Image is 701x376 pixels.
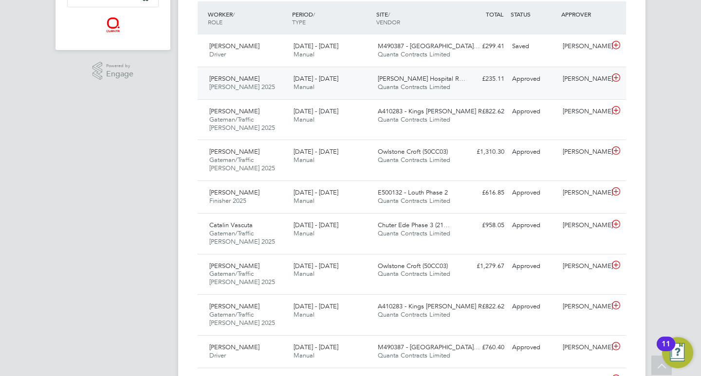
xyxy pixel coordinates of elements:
div: £235.11 [458,71,508,87]
span: Quanta Contracts Limited [378,197,450,205]
span: Manual [294,156,314,164]
span: Owlstone Croft (50CC03) [378,262,448,270]
span: [DATE] - [DATE] [294,42,338,50]
span: M490387 - [GEOGRAPHIC_DATA]… [378,42,480,50]
span: Manual [294,351,314,359]
a: Go to home page [67,17,159,33]
div: £616.85 [458,185,508,201]
span: [PERSON_NAME] [209,302,259,310]
div: STATUS [508,5,559,23]
span: [PERSON_NAME] [209,42,259,50]
span: [PERSON_NAME] Hospital R… [378,74,465,83]
span: TYPE [292,18,306,26]
span: / [233,10,235,18]
span: Manual [294,269,314,278]
span: M490387 - [GEOGRAPHIC_DATA]… [378,343,480,351]
div: £822.62 [458,299,508,315]
span: [DATE] - [DATE] [294,74,338,83]
span: [DATE] - [DATE] [294,107,338,115]
span: Gateman/Traffic [PERSON_NAME] 2025 [209,156,275,172]
span: Manual [294,50,314,58]
span: E500132 - Louth Phase 2 [378,188,448,197]
div: Approved [508,299,559,315]
span: Manual [294,115,314,124]
div: Approved [508,340,559,356]
div: Approved [508,217,559,233]
span: [DATE] - [DATE] [294,343,338,351]
span: [DATE] - [DATE] [294,188,338,197]
img: quantacontracts-logo-retina.png [106,17,120,33]
span: [DATE] - [DATE] [294,221,338,229]
span: Manual [294,310,314,319]
span: Quanta Contracts Limited [378,156,450,164]
div: 11 [662,344,670,357]
div: [PERSON_NAME] [559,258,609,274]
span: VENDOR [376,18,400,26]
span: [PERSON_NAME] [209,74,259,83]
span: TOTAL [486,10,503,18]
div: WORKER [205,5,290,31]
div: Approved [508,258,559,274]
span: / [313,10,315,18]
span: Engage [106,70,133,78]
div: [PERSON_NAME] [559,340,609,356]
span: Quanta Contracts Limited [378,310,450,319]
span: Quanta Contracts Limited [378,115,450,124]
span: Driver [209,351,226,359]
span: [PERSON_NAME] [209,147,259,156]
span: Chuter Ede Phase 3 (21… [378,221,450,229]
span: Manual [294,197,314,205]
span: A410283 - Kings [PERSON_NAME] R… [378,107,488,115]
span: Quanta Contracts Limited [378,83,450,91]
span: [DATE] - [DATE] [294,147,338,156]
span: A410283 - Kings [PERSON_NAME] R… [378,302,488,310]
span: Gateman/Traffic [PERSON_NAME] 2025 [209,229,275,246]
div: £760.40 [458,340,508,356]
span: Gateman/Traffic [PERSON_NAME] 2025 [209,310,275,327]
div: Approved [508,144,559,160]
span: / [388,10,390,18]
span: [DATE] - [DATE] [294,262,338,270]
div: £299.41 [458,38,508,54]
span: Finisher 2025 [209,197,246,205]
span: [PERSON_NAME] [209,343,259,351]
div: SITE [374,5,458,31]
span: Gateman/Traffic [PERSON_NAME] 2025 [209,115,275,132]
div: Approved [508,185,559,201]
span: [PERSON_NAME] [209,188,259,197]
span: Owlstone Croft (50CC03) [378,147,448,156]
div: [PERSON_NAME] [559,144,609,160]
div: APPROVER [559,5,609,23]
span: [PERSON_NAME] [209,107,259,115]
span: Manual [294,229,314,237]
div: £958.05 [458,217,508,233]
div: [PERSON_NAME] [559,185,609,201]
span: [PERSON_NAME] 2025 [209,83,275,91]
div: £1,310.30 [458,144,508,160]
div: PERIOD [290,5,374,31]
div: Approved [508,104,559,120]
div: [PERSON_NAME] [559,104,609,120]
span: Quanta Contracts Limited [378,351,450,359]
span: Quanta Contracts Limited [378,50,450,58]
span: Gateman/Traffic [PERSON_NAME] 2025 [209,269,275,286]
div: Saved [508,38,559,54]
div: Approved [508,71,559,87]
div: [PERSON_NAME] [559,71,609,87]
span: ROLE [208,18,222,26]
div: £1,279.67 [458,258,508,274]
span: Driver [209,50,226,58]
div: [PERSON_NAME] [559,217,609,233]
span: Manual [294,83,314,91]
div: [PERSON_NAME] [559,38,609,54]
span: Catalin Vascuta [209,221,253,229]
span: Quanta Contracts Limited [378,269,450,278]
span: [DATE] - [DATE] [294,302,338,310]
div: £822.62 [458,104,508,120]
button: Open Resource Center, 11 new notifications [662,337,693,368]
div: [PERSON_NAME] [559,299,609,315]
a: Powered byEngage [92,62,134,80]
span: [PERSON_NAME] [209,262,259,270]
span: Quanta Contracts Limited [378,229,450,237]
span: Powered by [106,62,133,70]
